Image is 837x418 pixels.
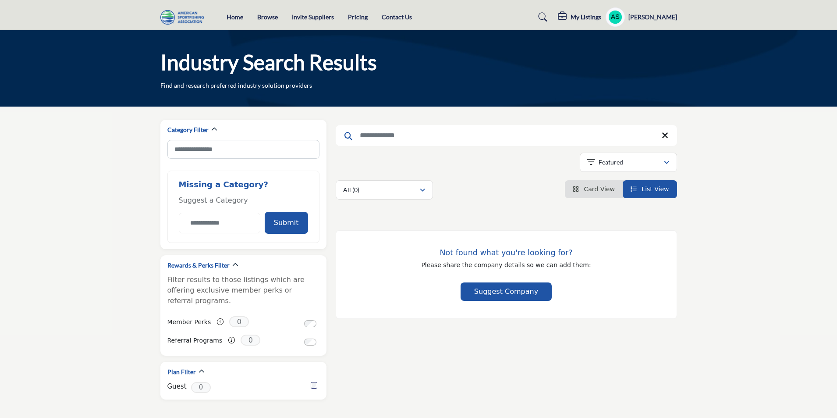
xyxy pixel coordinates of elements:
h5: [PERSON_NAME] [628,13,677,21]
span: 0 [191,382,211,393]
span: List View [642,186,669,193]
h2: Category Filter [167,125,209,134]
input: Category Name [179,213,260,233]
h2: Rewards & Perks Filter [167,261,230,270]
a: Invite Suppliers [292,13,334,21]
li: List View [623,180,677,198]
a: Home [227,13,243,21]
a: Browse [257,13,278,21]
a: View Card [573,186,615,193]
div: My Listings [558,12,601,22]
span: Please share the company details so we can add them: [421,261,591,268]
label: Guest [167,382,187,392]
img: Site Logo [160,10,208,25]
h3: Not found what you're looking for? [354,248,659,257]
button: Submit [265,212,308,234]
input: select Guest checkbox [311,382,317,389]
button: Suggest Company [461,282,552,301]
h2: Plan Filter [167,368,196,376]
li: Card View [565,180,623,198]
button: Show hide supplier dropdown [606,7,625,27]
p: All (0) [343,186,359,194]
p: Find and research preferred industry solution providers [160,81,312,90]
span: Suggest Company [474,287,538,296]
input: Search Keyword [336,125,677,146]
h1: Industry Search Results [160,49,377,76]
input: Search Category [167,140,319,159]
button: Featured [580,153,677,172]
button: All (0) [336,180,433,200]
span: Card View [584,186,614,193]
a: Contact Us [382,13,412,21]
input: Switch to Member Perks [304,320,316,327]
h2: Missing a Category? [179,180,308,196]
span: Suggest a Category [179,196,248,204]
p: Filter results to those listings which are offering exclusive member perks or referral programs. [167,275,319,306]
input: Switch to Referral Programs [304,339,316,346]
a: View List [631,186,669,193]
a: Search [530,10,553,24]
a: Pricing [348,13,368,21]
p: Featured [599,158,623,167]
h5: My Listings [571,13,601,21]
span: 0 [229,316,249,327]
label: Referral Programs [167,333,223,348]
span: 0 [241,335,260,346]
label: Member Perks [167,314,211,330]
